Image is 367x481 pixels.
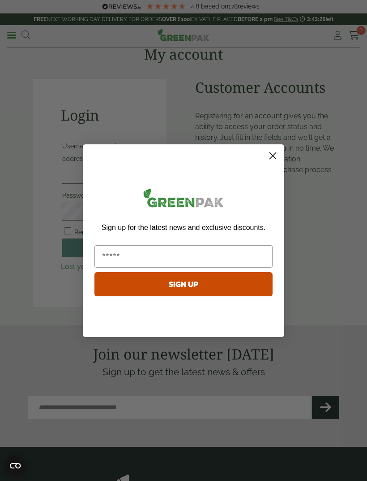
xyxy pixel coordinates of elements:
span: Sign up for the latest news and exclusive discounts. [102,224,265,231]
button: Close dialog [265,148,281,164]
button: SIGN UP [94,272,273,296]
img: greenpak_logo [94,185,273,215]
button: Open CMP widget [4,455,26,477]
input: Email [94,245,273,268]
